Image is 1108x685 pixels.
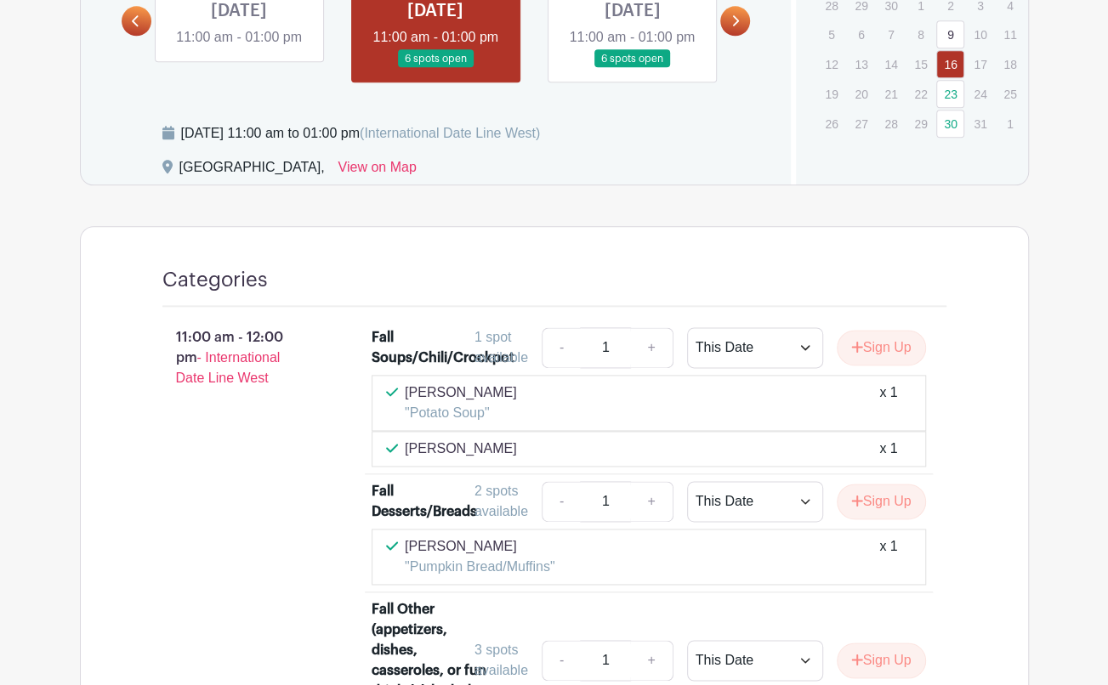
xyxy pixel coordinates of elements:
[847,21,875,48] p: 6
[474,481,528,522] div: 2 spots available
[181,123,541,144] div: [DATE] 11:00 am to 01:00 pm
[837,330,926,365] button: Sign Up
[966,21,994,48] p: 10
[405,403,517,423] p: "Potato Soup"
[542,481,581,522] a: -
[360,126,540,140] span: (International Date Line West)
[966,110,994,137] p: 31
[879,382,897,423] div: x 1
[405,536,554,557] p: [PERSON_NAME]
[135,320,345,395] p: 11:00 am - 12:00 pm
[936,80,964,108] a: 23
[847,51,875,77] p: 13
[966,81,994,107] p: 24
[877,81,905,107] p: 21
[996,110,1024,137] p: 1
[996,81,1024,107] p: 25
[474,327,528,368] div: 1 spot available
[936,110,964,138] a: 30
[877,51,905,77] p: 14
[879,536,897,577] div: x 1
[966,51,994,77] p: 17
[996,21,1024,48] p: 11
[162,268,268,292] h4: Categories
[906,81,935,107] p: 22
[338,157,417,184] a: View on Map
[176,350,281,385] span: - International Date Line West
[906,51,935,77] p: 15
[630,327,673,368] a: +
[936,50,964,78] a: 16
[630,481,673,522] a: +
[906,110,935,137] p: 29
[879,439,897,459] div: x 1
[405,439,517,459] p: [PERSON_NAME]
[372,481,490,522] div: Fall Desserts/Breads
[817,81,845,107] p: 19
[817,110,845,137] p: 26
[630,640,673,681] a: +
[474,640,528,681] div: 3 spots available
[877,110,905,137] p: 28
[817,21,845,48] p: 5
[936,20,964,48] a: 9
[877,21,905,48] p: 7
[847,81,875,107] p: 20
[847,110,875,137] p: 27
[996,51,1024,77] p: 18
[542,327,581,368] a: -
[837,643,926,678] button: Sign Up
[837,484,926,519] button: Sign Up
[542,640,581,681] a: -
[906,21,935,48] p: 8
[179,157,325,184] div: [GEOGRAPHIC_DATA],
[372,327,514,368] div: Fall Soups/Chili/Crockpot
[405,557,554,577] p: "Pumpkin Bread/Muffins"
[405,382,517,403] p: [PERSON_NAME]
[817,51,845,77] p: 12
